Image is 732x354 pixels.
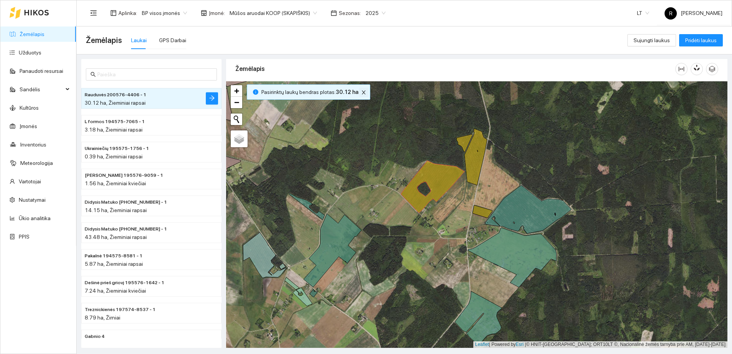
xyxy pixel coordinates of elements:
span: Pridėti laukus [685,36,717,44]
div: Žemėlapis [235,58,675,80]
span: Rauduvės 200576-4406 - 1 [85,91,146,99]
span: Pasirinktų laukų bendras plotas : [261,88,358,96]
span: Didysis Matuko (2)193576-7835 - 1 [85,226,167,233]
a: PPIS [19,234,30,240]
a: Panaudoti resursai [20,68,63,74]
b: 30.12 ha [336,89,358,95]
span: 43.48 ha, Žieminiai rapsai [85,234,147,240]
a: Zoom out [231,97,242,108]
button: Sujungti laukus [627,34,676,46]
a: Užduotys [19,49,41,56]
span: | [525,342,526,347]
button: Pridėti laukus [679,34,723,46]
span: R [669,7,673,20]
span: 8.79 ha, Žirniai [85,314,120,321]
span: info-circle [253,89,258,95]
span: Ukrainiečių 195575-1756 - 1 [85,145,149,152]
a: Pridėti laukus [679,37,723,43]
span: 3.18 ha, Žieminiai rapsai [85,127,143,133]
span: arrow-right [209,95,215,102]
span: + [234,86,239,95]
button: Initiate a new search [231,114,242,125]
div: GPS Darbai [159,36,186,44]
span: Aplinka : [118,9,137,17]
a: Įmonės [20,123,37,129]
span: Didysis Matuko (1) 193576-4263 - 1 [85,199,167,206]
span: Gabnio 4 [85,333,105,340]
a: Sujungti laukus [627,37,676,43]
span: 0.39 ha, Žieminiai rapsai [85,153,143,160]
div: Laukai [131,36,147,44]
input: Paieška [97,70,212,79]
span: 14.15 ha, Žieminiai rapsai [85,207,147,213]
button: column-width [675,63,688,75]
span: Vaitkevičiaus 195576-9059 - 1 [85,172,163,179]
a: Esri [516,342,524,347]
span: Sezonas : [339,9,361,17]
a: Layers [231,130,248,147]
button: close [359,88,368,97]
a: Meteorologija [20,160,53,166]
div: | Powered by © HNIT-[GEOGRAPHIC_DATA]; ORT10LT ©, Nacionalinė žemės tarnyba prie AM, [DATE]-[DATE] [473,341,727,348]
span: 1.56 ha, Žieminiai kviečiai [85,180,146,186]
span: Žemėlapis [86,34,122,46]
a: Inventorius [20,142,46,148]
span: L formos 194575-7065 - 1 [85,118,145,125]
a: Žemėlapis [20,31,44,37]
span: Mūšos aruodai KOOP (SKAPIŠKIS) [230,7,317,19]
span: shop [201,10,207,16]
span: search [90,72,96,77]
span: BP visos įmonės [142,7,187,19]
span: 7.24 ha, Žieminiai kviečiai [85,288,146,294]
button: arrow-right [206,92,218,105]
span: 2025 [366,7,386,19]
a: Leaflet [475,342,489,347]
span: close [359,90,368,95]
span: 5.87 ha, Žieminiai rapsai [85,261,143,267]
span: Dešinė prieš griovį 195576-1642 - 1 [85,279,164,286]
span: Pakalnė 194575-8581 - 1 [85,252,143,260]
a: Ūkio analitika [19,215,51,221]
span: 30.12 ha, Žieminiai rapsai [85,100,146,106]
a: Kultūros [20,105,39,111]
span: menu-fold [90,10,97,16]
span: Treznickienės 197574-8537 - 1 [85,306,156,313]
span: Sandėlis [20,82,63,97]
button: menu-fold [86,5,101,21]
span: Įmonė : [209,9,225,17]
span: layout [110,10,117,16]
a: Nustatymai [19,197,46,203]
span: LT [637,7,649,19]
span: Sujungti laukus [634,36,670,44]
span: − [234,97,239,107]
span: column-width [676,66,687,72]
a: Vartotojai [19,178,41,184]
a: Zoom in [231,85,242,97]
span: [PERSON_NAME] [665,10,722,16]
span: calendar [331,10,337,16]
